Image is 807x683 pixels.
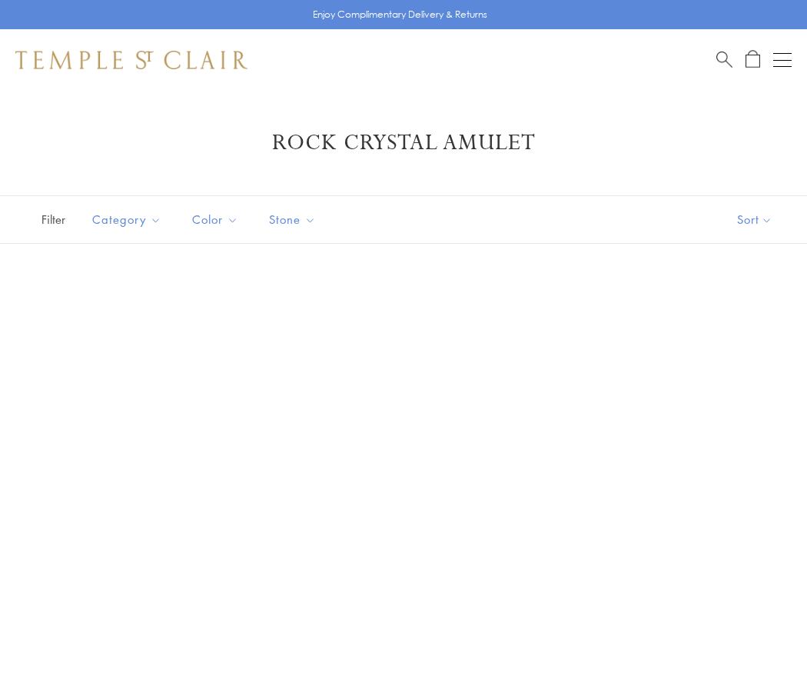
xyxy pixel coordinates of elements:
[716,50,732,69] a: Search
[15,51,247,69] img: Temple St. Clair
[702,196,807,243] button: Show sort by
[85,210,173,229] span: Category
[313,7,487,22] p: Enjoy Complimentary Delivery & Returns
[38,129,769,157] h1: Rock Crystal Amulet
[261,210,327,229] span: Stone
[773,51,792,69] button: Open navigation
[181,202,250,237] button: Color
[184,210,250,229] span: Color
[81,202,173,237] button: Category
[257,202,327,237] button: Stone
[746,50,760,69] a: Open Shopping Bag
